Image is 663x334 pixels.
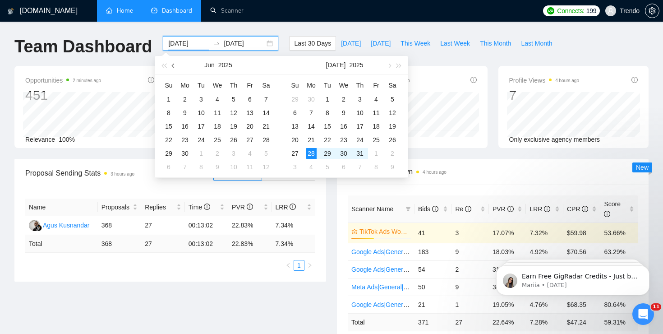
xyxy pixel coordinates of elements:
[322,148,333,159] div: 29
[386,78,410,83] time: 4 hours ago
[341,38,361,48] span: [DATE]
[645,4,659,18] button: setting
[303,160,319,174] td: 2025-08-04
[352,78,368,93] th: Th
[193,120,209,133] td: 2025-06-17
[470,77,477,83] span: info-circle
[228,148,239,159] div: 3
[14,36,152,57] h1: Team Dashboard
[371,135,382,145] div: 25
[287,120,303,133] td: 2025-07-13
[185,235,228,253] td: 00:13:02
[351,283,483,291] a: Meta Ads|General|EU+[GEOGRAPHIC_DATA]|
[306,162,317,172] div: 4
[212,148,223,159] div: 2
[529,205,550,213] span: LRR
[338,94,349,105] div: 2
[336,93,352,106] td: 2025-07-02
[20,27,35,42] img: Profile image for Mariia
[303,78,319,93] th: Mo
[163,121,174,132] div: 15
[209,93,226,106] td: 2025-06-04
[258,93,274,106] td: 2025-06-07
[163,107,174,118] div: 8
[261,107,272,118] div: 14
[209,120,226,133] td: 2025-06-18
[563,223,601,243] td: $59.98
[384,120,401,133] td: 2025-07-19
[141,235,184,253] td: 27
[507,206,514,212] span: info-circle
[168,38,209,48] input: Start date
[196,121,207,132] div: 17
[177,147,193,160] td: 2025-06-30
[303,106,319,120] td: 2025-07-07
[163,94,174,105] div: 1
[326,56,345,74] button: [DATE]
[608,8,614,14] span: user
[489,223,526,243] td: 17.07%
[290,204,296,210] span: info-circle
[196,162,207,172] div: 8
[29,221,90,228] a: AKAgus Kusnandar
[180,121,190,132] div: 16
[161,93,177,106] td: 2025-06-01
[368,160,384,174] td: 2025-08-08
[244,94,255,105] div: 6
[210,7,244,14] a: searchScanner
[636,164,649,171] span: New
[303,93,319,106] td: 2025-06-30
[516,36,557,51] button: Last Month
[404,202,413,216] span: filter
[258,133,274,147] td: 2025-06-28
[483,246,663,310] iframe: Intercom notifications message
[261,148,272,159] div: 5
[193,106,209,120] td: 2025-06-10
[306,94,317,105] div: 30
[212,135,223,145] div: 25
[106,7,133,14] a: homeHome
[285,263,291,268] span: left
[161,78,177,93] th: Su
[352,147,368,160] td: 2025-07-31
[338,135,349,145] div: 23
[493,205,514,213] span: PVR
[348,166,638,177] span: Scanner Breakdown
[547,7,554,14] img: upwork-logo.png
[258,120,274,133] td: 2025-06-21
[526,223,563,243] td: 7.32%
[582,206,588,212] span: info-circle
[242,147,258,160] td: 2025-07-04
[290,107,300,118] div: 6
[287,78,303,93] th: Su
[384,160,401,174] td: 2025-08-09
[162,7,192,14] span: Dashboard
[355,148,365,159] div: 31
[212,94,223,105] div: 4
[645,7,659,14] a: setting
[359,227,409,237] a: TikTok Ads World 1
[509,75,580,86] span: Profile Views
[294,260,304,271] li: 1
[322,94,333,105] div: 1
[161,133,177,147] td: 2025-06-22
[306,107,317,118] div: 7
[180,162,190,172] div: 7
[290,148,300,159] div: 27
[432,206,438,212] span: info-circle
[351,205,393,213] span: Scanner Name
[290,162,300,172] div: 3
[319,120,336,133] td: 2025-07-15
[319,93,336,106] td: 2025-07-01
[387,162,398,172] div: 9
[29,220,40,231] img: AK
[319,160,336,174] td: 2025-08-05
[586,6,596,16] span: 199
[212,107,223,118] div: 11
[244,135,255,145] div: 27
[141,216,184,235] td: 27
[306,121,317,132] div: 14
[25,167,213,179] span: Proposal Sending Stats
[226,120,242,133] td: 2025-06-19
